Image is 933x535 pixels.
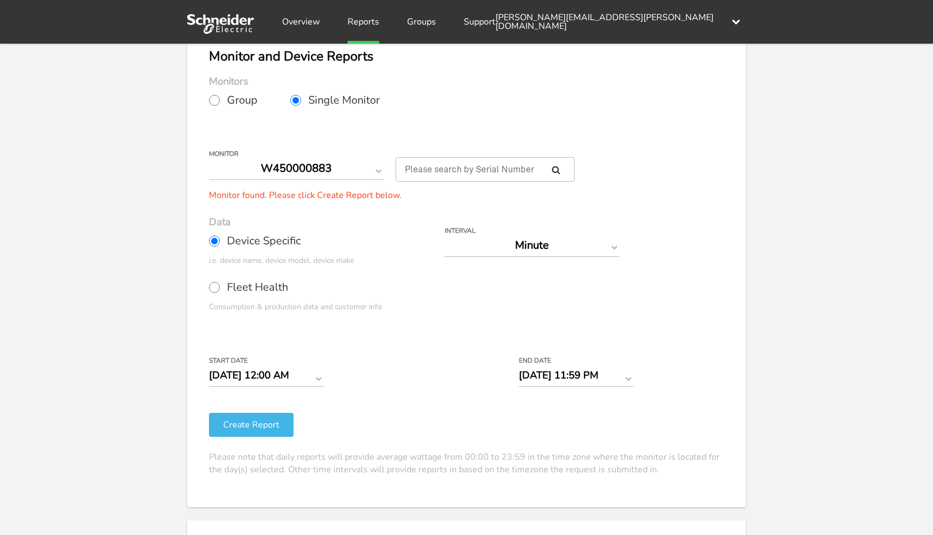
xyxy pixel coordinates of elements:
[209,151,387,157] label: Monitor
[227,282,288,293] span: Fleet Health
[209,76,724,86] h3: Monitors
[209,301,445,312] div: Consumption & production data and customer info
[209,50,724,63] h2: Monitor and Device Reports
[209,236,220,247] input: Device Specific
[209,217,724,227] h3: Data
[308,95,380,106] span: Single Monitor
[209,191,402,200] div: Monitor found. Please click Create Report below.
[290,95,301,106] input: Single Monitor
[209,413,294,437] button: Create Report
[209,357,315,364] label: Start Date
[519,357,625,364] label: End Date
[209,451,724,476] p: Please note that daily reports will provide average wattage from 00:00 to 23:59 in the time zone ...
[227,236,301,247] span: Device Specific
[187,14,254,34] img: Sense Logo
[209,282,220,293] input: Fleet Health
[445,227,672,234] label: Interval
[396,151,566,157] label: For large monitor counts
[227,95,258,106] span: Group
[209,255,445,266] div: i.e. device name, device model, device make
[396,157,575,182] input: Please search by Serial Number
[209,95,220,106] input: Group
